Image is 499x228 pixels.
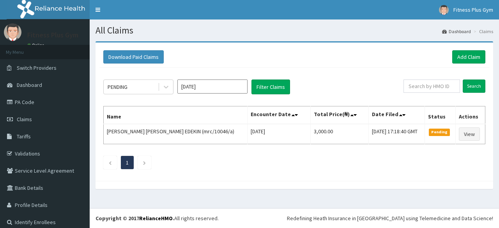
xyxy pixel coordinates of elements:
input: Search [463,80,485,93]
span: Fitness Plus Gym [453,6,493,13]
th: Total Price(₦) [310,106,368,124]
span: Switch Providers [17,64,57,71]
a: Page 1 is your current page [126,159,129,166]
input: Select Month and Year [177,80,248,94]
button: Download Paid Claims [103,50,164,64]
span: Dashboard [17,81,42,88]
th: Status [425,106,455,124]
img: User Image [439,5,449,15]
a: Dashboard [442,28,471,35]
a: Next page [143,159,146,166]
h1: All Claims [96,25,493,35]
th: Date Filed [368,106,425,124]
th: Encounter Date [248,106,310,124]
td: [PERSON_NAME] [PERSON_NAME] EDEKIN (mrc/10046/a) [104,124,248,144]
img: User Image [4,23,21,41]
a: Online [27,42,46,48]
p: Fitness Plus Gym [27,32,78,39]
span: Tariffs [17,133,31,140]
div: Redefining Heath Insurance in [GEOGRAPHIC_DATA] using Telemedicine and Data Science! [287,214,493,222]
td: 3,000.00 [310,124,368,144]
input: Search by HMO ID [403,80,460,93]
a: RelianceHMO [139,215,173,222]
button: Filter Claims [251,80,290,94]
strong: Copyright © 2017 . [96,215,174,222]
td: [DATE] [248,124,310,144]
a: View [459,127,480,141]
a: Previous page [108,159,112,166]
td: [DATE] 17:18:40 GMT [368,124,425,144]
th: Actions [455,106,485,124]
a: Add Claim [452,50,485,64]
span: Claims [17,116,32,123]
th: Name [104,106,248,124]
footer: All rights reserved. [90,208,499,228]
div: PENDING [108,83,127,91]
span: Pending [429,129,450,136]
li: Claims [472,28,493,35]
